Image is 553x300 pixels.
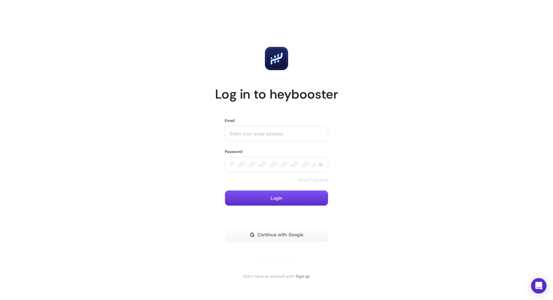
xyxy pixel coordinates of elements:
span: Continue with Google [257,232,304,237]
a: Sign up [296,274,309,279]
h1: Log in to heybooster [215,86,338,102]
button: Login [225,190,328,206]
label: Email [225,118,235,123]
label: Password [225,149,242,154]
span: Login [271,196,283,201]
span: Don't have an account yet? [244,274,294,279]
input: Enter your email address [230,131,323,136]
button: Continue with Google [225,227,328,242]
a: Reset Password [298,177,328,183]
div: Open Intercom Messenger [531,278,547,294]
